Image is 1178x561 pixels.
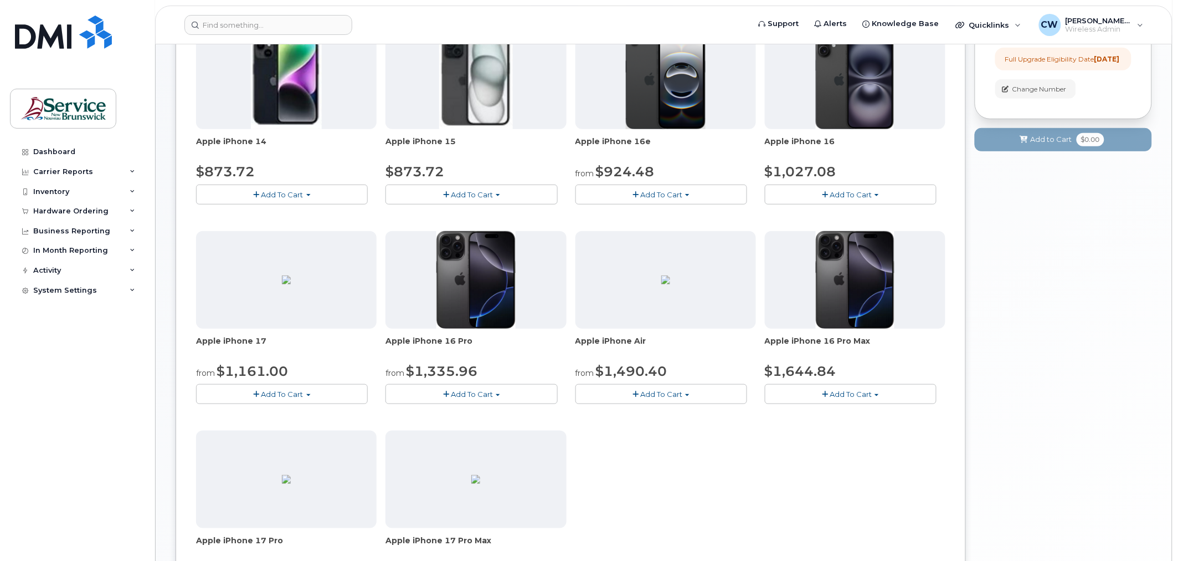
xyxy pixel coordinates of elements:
[385,384,557,404] button: Add To Cart
[1005,54,1120,64] div: Full Upgrade Eligibility Date
[261,390,303,399] span: Add To Cart
[196,164,255,180] span: $873.72
[575,384,747,404] button: Add To Cart
[385,136,566,158] div: Apple iPhone 15
[765,335,945,358] div: Apple iPhone 16 Pro Max
[196,185,368,204] button: Add To Cart
[1077,133,1104,146] span: $0.00
[451,390,493,399] span: Add To Cart
[196,535,377,557] div: Apple iPhone 17 Pro
[575,169,594,178] small: from
[575,136,756,158] div: Apple iPhone 16e
[439,32,513,129] img: iphone15.jpg
[816,231,894,329] img: iphone_16_pro.png
[436,231,515,329] img: iphone_16_pro.png
[196,136,377,158] div: Apple iPhone 14
[640,190,682,199] span: Add To Cart
[765,384,937,404] button: Add To Cart
[596,164,655,180] span: $924.48
[765,363,836,379] span: $1,644.84
[948,14,1029,36] div: Quicklinks
[824,18,847,29] span: Alerts
[816,32,894,129] img: iphone_16_plus.png
[830,390,872,399] span: Add To Cart
[969,21,1010,29] span: Quicklinks
[1012,84,1067,94] span: Change Number
[385,164,444,180] span: $873.72
[471,475,480,484] img: 207EC68E-9F4F-47C4-ABFE-B92680B90D3F.png
[1031,14,1151,36] div: Christenson, Wanda (LEG)
[830,190,872,199] span: Add To Cart
[1094,55,1120,63] strong: [DATE]
[575,368,594,378] small: from
[385,185,557,204] button: Add To Cart
[282,276,291,284] img: 06A2B179-7A03-4779-A826-0B2CD37064F3.png
[626,32,706,129] img: iphone16e.png
[385,335,566,358] div: Apple iPhone 16 Pro
[995,79,1076,99] button: Change Number
[196,335,377,358] div: Apple iPhone 17
[385,368,404,378] small: from
[807,13,855,35] a: Alerts
[765,164,836,180] span: $1,027.08
[975,128,1152,151] button: Add to Cart $0.00
[768,18,799,29] span: Support
[196,384,368,404] button: Add To Cart
[596,363,667,379] span: $1,490.40
[1066,16,1132,25] span: [PERSON_NAME] (LEG)
[751,13,807,35] a: Support
[217,363,288,379] span: $1,161.00
[282,475,291,484] img: 54DA6595-7360-4791-B2BC-66E23A33F98E.png
[1041,18,1058,32] span: CW
[406,363,477,379] span: $1,335.96
[575,335,756,358] div: Apple iPhone Air
[251,32,322,129] img: iphone14.jpg
[575,185,747,204] button: Add To Cart
[765,185,937,204] button: Add To Cart
[855,13,947,35] a: Knowledge Base
[184,15,352,35] input: Find something...
[1066,25,1132,34] span: Wireless Admin
[765,136,945,158] div: Apple iPhone 16
[1031,134,1072,145] span: Add to Cart
[385,535,566,557] div: Apple iPhone 17 Pro Max
[661,276,670,284] img: F4BFADD3-883E-414E-8D1C-699800CD86B5.png
[640,390,682,399] span: Add To Cart
[261,190,303,199] span: Add To Cart
[872,18,939,29] span: Knowledge Base
[196,368,215,378] small: from
[451,190,493,199] span: Add To Cart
